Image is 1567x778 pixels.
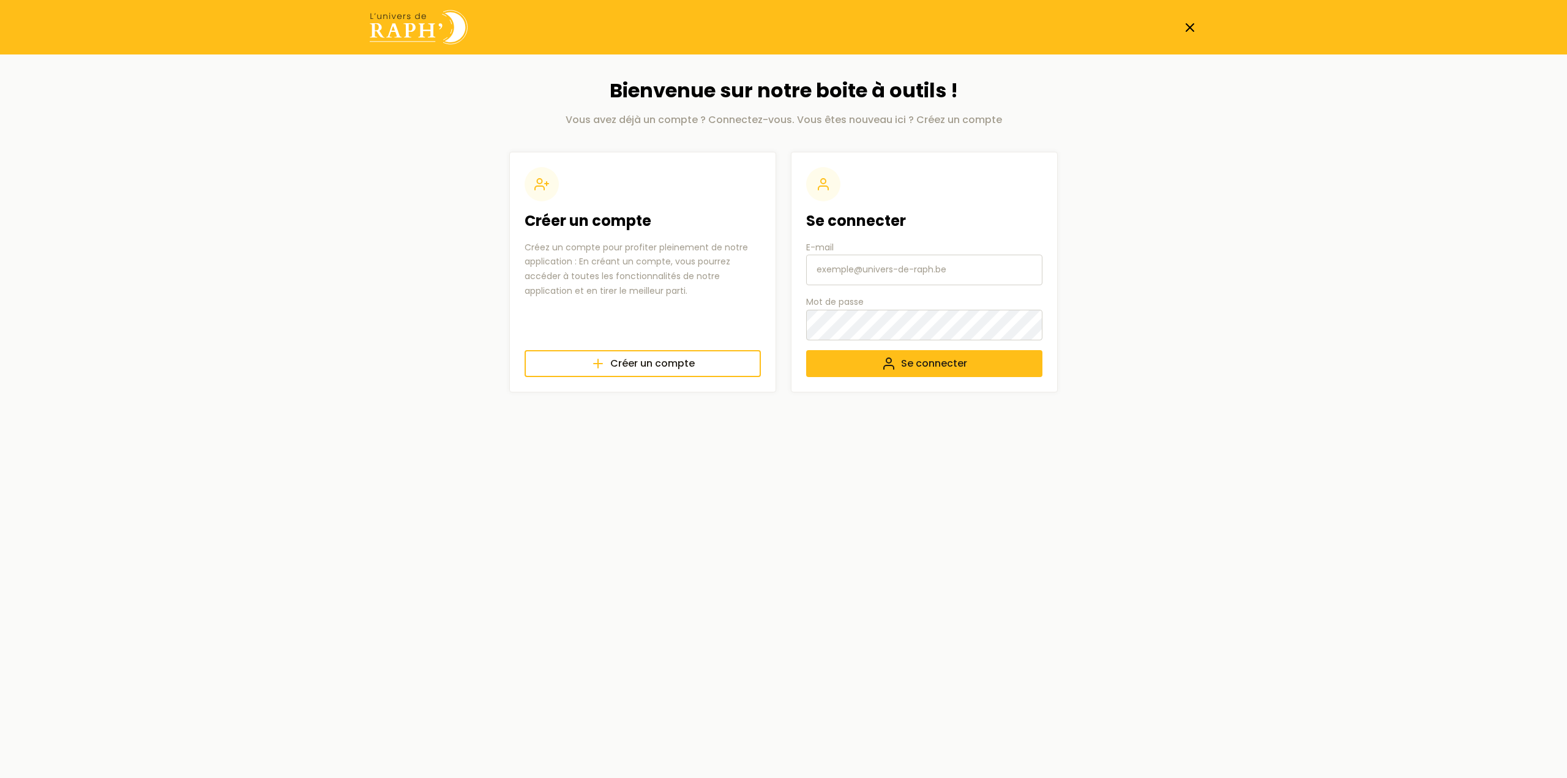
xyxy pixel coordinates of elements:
label: E-mail [806,241,1042,286]
h1: Bienvenue sur notre boite à outils ! [509,79,1058,102]
a: Fermer la page [1183,20,1197,35]
button: Se connecter [806,350,1042,377]
input: Mot de passe [806,310,1042,340]
p: Créez un compte pour profiter pleinement de notre application : En créant un compte, vous pourrez... [525,241,761,299]
span: Se connecter [901,356,967,371]
p: Vous avez déjà un compte ? Connectez-vous. Vous êtes nouveau ici ? Créez un compte [509,113,1058,127]
a: Créer un compte [525,350,761,377]
input: E-mail [806,255,1042,285]
label: Mot de passe [806,295,1042,340]
h2: Créer un compte [525,211,761,231]
h2: Se connecter [806,211,1042,231]
span: Créer un compte [610,356,695,371]
img: Univers de Raph logo [370,10,468,45]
